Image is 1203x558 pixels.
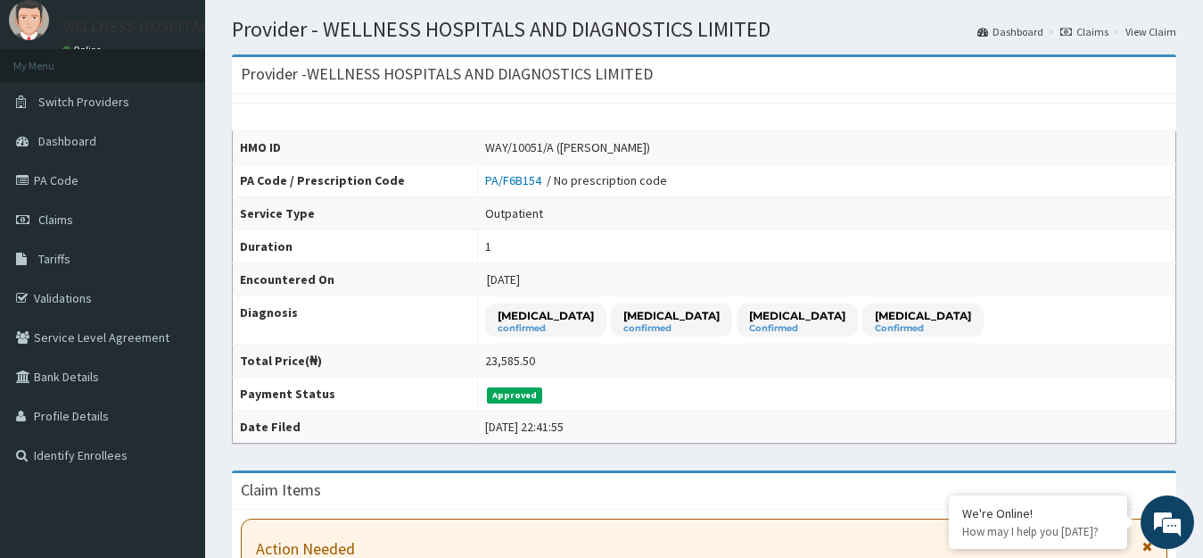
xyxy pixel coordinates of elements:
span: Switch Providers [38,94,129,110]
div: Outpatient [485,204,543,222]
small: confirmed [498,324,594,333]
p: [MEDICAL_DATA] [749,308,845,323]
a: Claims [1060,24,1108,39]
th: Total Price(₦) [233,345,478,378]
th: Encountered On [233,263,478,296]
small: Confirmed [749,324,845,333]
small: confirmed [623,324,720,333]
p: [MEDICAL_DATA] [623,308,720,323]
span: Dashboard [38,133,96,149]
div: We're Online! [962,505,1114,521]
div: 1 [485,237,491,255]
p: WELLNESS HOSPITALS AND DIAGNOSTICS LTD [62,19,379,35]
th: Service Type [233,197,478,230]
th: Payment Status [233,378,478,411]
span: Approved [487,387,543,404]
h3: Claim Items [241,482,321,498]
th: HMO ID [233,131,478,164]
span: Claims [38,212,73,228]
h1: Provider - WELLNESS HOSPITALS AND DIAGNOSTICS LIMITED [232,18,1176,41]
div: / No prescription code [485,171,667,189]
p: How may I help you today? [962,524,1114,539]
th: PA Code / Prescription Code [233,164,478,197]
span: We're online! [103,166,246,346]
div: [DATE] 22:41:55 [485,418,564,436]
textarea: Type your message and hit 'Enter' [9,370,340,432]
img: d_794563401_company_1708531726252_794563401 [33,89,72,134]
span: [DATE] [487,271,520,287]
a: View Claim [1125,24,1176,39]
div: Chat with us now [93,100,300,123]
a: Dashboard [977,24,1043,39]
a: PA/F6B154 [485,172,547,188]
p: [MEDICAL_DATA] [875,308,971,323]
th: Diagnosis [233,296,478,345]
th: Date Filed [233,411,478,444]
th: Duration [233,230,478,263]
span: Tariffs [38,251,70,267]
h3: Provider - WELLNESS HOSPITALS AND DIAGNOSTICS LIMITED [241,66,653,82]
small: Confirmed [875,324,971,333]
div: WAY/10051/A ([PERSON_NAME]) [485,138,650,156]
a: Online [62,44,105,56]
div: Minimize live chat window [293,9,335,52]
div: 23,585.50 [485,352,535,370]
p: [MEDICAL_DATA] [498,308,594,323]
